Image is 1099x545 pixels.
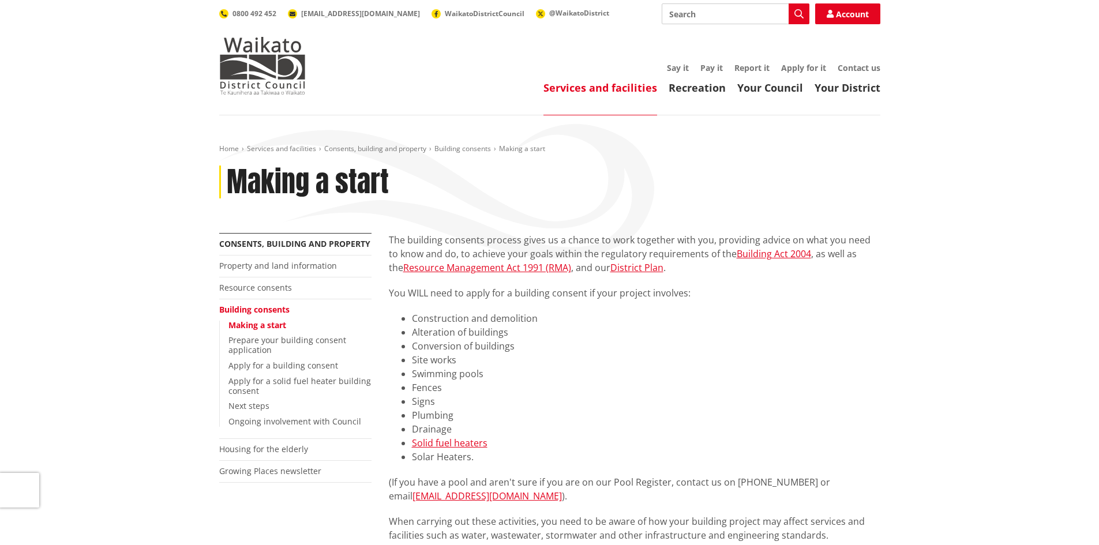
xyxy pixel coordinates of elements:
a: Building Act 2004 [737,247,811,260]
a: Your District [815,81,880,95]
img: Waikato District Council - Te Kaunihera aa Takiwaa o Waikato [219,37,306,95]
a: Services and facilities [247,144,316,153]
span: 0800 492 452 [232,9,276,18]
span: Making a start [499,144,545,153]
a: @WaikatoDistrict [536,8,609,18]
h1: Making a start [227,166,389,199]
a: Recreation [669,81,726,95]
a: Apply for it [781,62,826,73]
li: Construction and demolition [412,311,880,325]
a: Solid fuel heaters [412,437,487,449]
span: WaikatoDistrictCouncil [445,9,524,18]
a: Building consents [434,144,491,153]
a: Resource Management Act 1991 (RMA) [403,261,571,274]
a: Services and facilities [543,81,657,95]
li: Solar Heaters. [412,450,880,464]
a: Report it [734,62,770,73]
a: Your Council [737,81,803,95]
li: Site works [412,353,880,367]
li: Signs [412,394,880,408]
a: Home [219,144,239,153]
a: 0800 492 452 [219,9,276,18]
a: [EMAIL_ADDRESS][DOMAIN_NAME] [288,9,420,18]
a: Pay it [700,62,723,73]
p: (If you have a pool and aren't sure if you are on our Pool Register, contact us on [PHONE_NUMBER]... [389,475,880,503]
a: [EMAIL_ADDRESS][DOMAIN_NAME] [412,490,562,502]
a: Account [815,3,880,24]
a: Say it [667,62,689,73]
a: Making a start [228,320,286,330]
li: Conversion of buildings [412,339,880,353]
a: Apply for a building consent [228,360,338,371]
a: Resource consents [219,282,292,293]
a: Consents, building and property [219,238,370,249]
nav: breadcrumb [219,144,880,154]
a: Housing for the elderly [219,443,308,454]
a: Contact us [838,62,880,73]
a: Growing Places newsletter [219,465,321,476]
li: Plumbing [412,408,880,422]
a: Prepare your building consent application [228,334,346,355]
a: Property and land information [219,260,337,271]
p: When carrying out these activities, you need to be aware of how your building project may affect ... [389,514,880,542]
a: Consents, building and property [324,144,426,153]
input: Search input [662,3,809,24]
a: Next steps [228,400,269,411]
p: The building consents process gives us a chance to work together with you, providing advice on wh... [389,233,880,275]
li: Drainage [412,422,880,436]
a: District Plan [610,261,663,274]
a: Apply for a solid fuel heater building consent​ [228,375,371,396]
span: [EMAIL_ADDRESS][DOMAIN_NAME] [301,9,420,18]
a: Building consents [219,304,290,315]
li: Fences [412,381,880,394]
p: You WILL need to apply for a building consent if your project involves: [389,286,880,300]
li: Swimming pools [412,367,880,381]
span: @WaikatoDistrict [549,8,609,18]
a: Ongoing involvement with Council [228,416,361,427]
a: WaikatoDistrictCouncil [432,9,524,18]
li: Alteration of buildings [412,325,880,339]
